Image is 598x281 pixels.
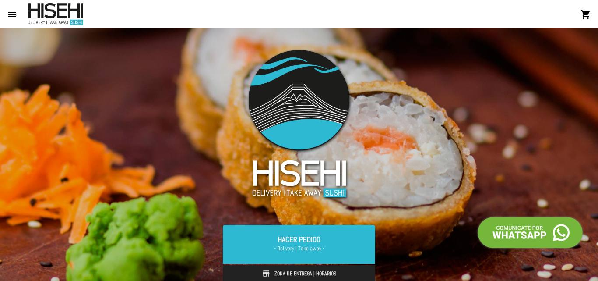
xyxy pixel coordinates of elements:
img: call-whatsapp.png [475,215,585,250]
img: logo-slider3.png [239,40,359,208]
img: store.svg [262,269,271,278]
span: - Delivery | Take away - [233,244,365,253]
a: Hacer Pedido [223,225,375,263]
mat-icon: menu [7,9,18,20]
mat-icon: shopping_cart [580,9,591,20]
